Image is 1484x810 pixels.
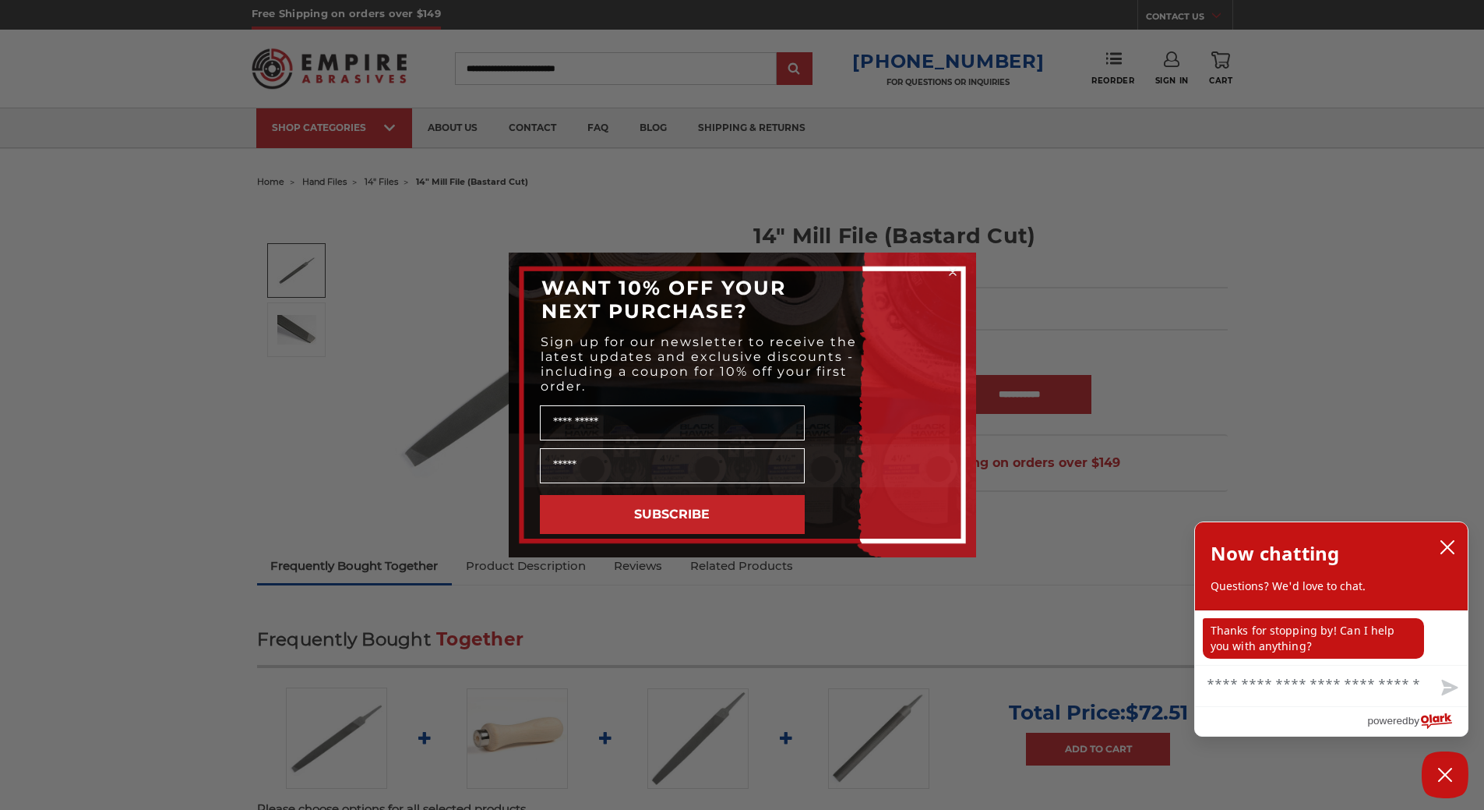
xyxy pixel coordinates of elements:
h2: Now chatting [1211,538,1339,569]
p: Thanks for stopping by! Can I help you with anything? [1203,618,1424,659]
button: Close dialog [945,264,961,280]
div: olark chatbox [1194,522,1468,737]
input: Email [540,448,805,483]
span: powered [1367,711,1408,730]
button: Send message [1429,670,1468,706]
span: by [1408,711,1419,730]
button: SUBSCRIBE [540,495,805,534]
button: Close Chatbox [1422,752,1468,798]
span: Sign up for our newsletter to receive the latest updates and exclusive discounts - including a co... [541,334,857,394]
a: Powered by Olark [1367,707,1468,736]
div: chat [1195,610,1468,665]
span: WANT 10% OFF YOUR NEXT PURCHASE? [541,276,786,323]
button: close chatbox [1435,536,1460,559]
p: Questions? We'd love to chat. [1211,578,1452,594]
